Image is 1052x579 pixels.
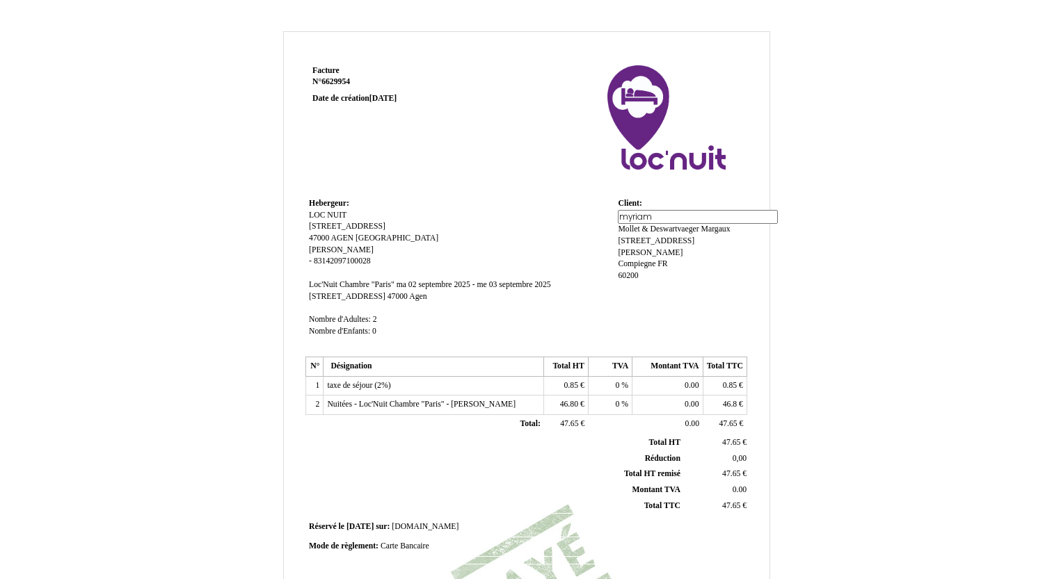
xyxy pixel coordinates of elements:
span: Total: [520,419,540,428]
span: 0.85 [723,381,737,390]
span: 0.85 [564,381,578,390]
span: 0 [372,327,376,336]
span: [STREET_ADDRESS] [309,292,385,301]
span: 0.00 [685,419,699,428]
span: Nuitées - Loc'Nuit Chambre "Paris" - [PERSON_NAME] [327,400,516,409]
span: Hebergeur: [309,199,349,208]
th: Total HT [544,357,588,377]
span: Mollet & Deswartvaeger Margaux [618,225,730,234]
span: 60200 [618,271,638,280]
td: € [683,498,749,514]
span: [DATE] [346,522,374,531]
span: Nombre d'Adultes: [309,315,371,324]
span: 0.00 [733,485,747,494]
span: [PERSON_NAME] [309,245,374,254]
img: logo [589,65,744,170]
span: Total HT remisé [624,469,680,478]
span: Montant TVA [632,485,680,494]
span: 0,00 [733,454,747,463]
span: AGEN [331,234,353,243]
span: [STREET_ADDRESS][PERSON_NAME] [618,236,694,257]
span: Compiegne [618,259,655,268]
span: taxe de séjour (2%) [327,381,390,390]
span: Facture [312,66,340,75]
span: Nombre d'Enfants: [309,327,370,336]
td: € [544,376,588,395]
span: 47000 [309,234,329,243]
td: € [544,415,588,434]
th: TVA [588,357,632,377]
span: FR [657,259,667,268]
span: 6629954 [321,77,350,86]
span: 46.8 [723,400,737,409]
span: Mode de règlement: [309,541,378,551]
td: % [588,395,632,415]
strong: Date de création [312,94,397,103]
span: Agen [409,292,427,301]
span: 0 [616,400,620,409]
td: € [703,395,747,415]
span: 47.65 [722,501,740,510]
span: 47.65 [719,419,737,428]
th: Montant TVA [632,357,703,377]
span: 47000 [388,292,408,301]
th: Total TTC [703,357,747,377]
td: € [544,395,588,415]
strong: N° [312,76,479,88]
span: 0.00 [685,400,699,409]
span: 47.65 [560,419,578,428]
span: Carte Bancaire [381,541,429,551]
span: - [309,256,312,266]
span: 47.65 [722,438,740,447]
span: [STREET_ADDRESS] [309,222,385,231]
td: % [588,376,632,395]
td: € [703,376,747,395]
span: [DATE] [369,94,397,103]
td: € [683,466,749,482]
span: Total HT [649,438,680,447]
span: 47.65 [722,469,740,478]
span: 0 [616,381,620,390]
td: € [683,435,749,450]
span: Réduction [645,454,680,463]
span: sur: [376,522,390,531]
span: 83142097100028 [314,256,371,266]
span: [DOMAIN_NAME] [392,522,459,531]
td: € [703,415,747,434]
td: 1 [306,376,324,395]
span: ma 02 septembre 2025 - me 03 septembre 2025 [397,280,551,289]
span: Loc'Nuit Chambre "Paris" [309,280,394,289]
span: Total TTC [644,501,680,510]
span: 46.80 [560,400,578,409]
span: LOC NUIT [309,211,346,220]
span: 0.00 [685,381,699,390]
span: 2 [373,315,377,324]
span: Réservé le [309,522,344,531]
span: [GEOGRAPHIC_DATA] [356,234,438,243]
span: Client: [618,199,641,208]
th: N° [306,357,324,377]
td: 2 [306,395,324,415]
th: Désignation [324,357,544,377]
